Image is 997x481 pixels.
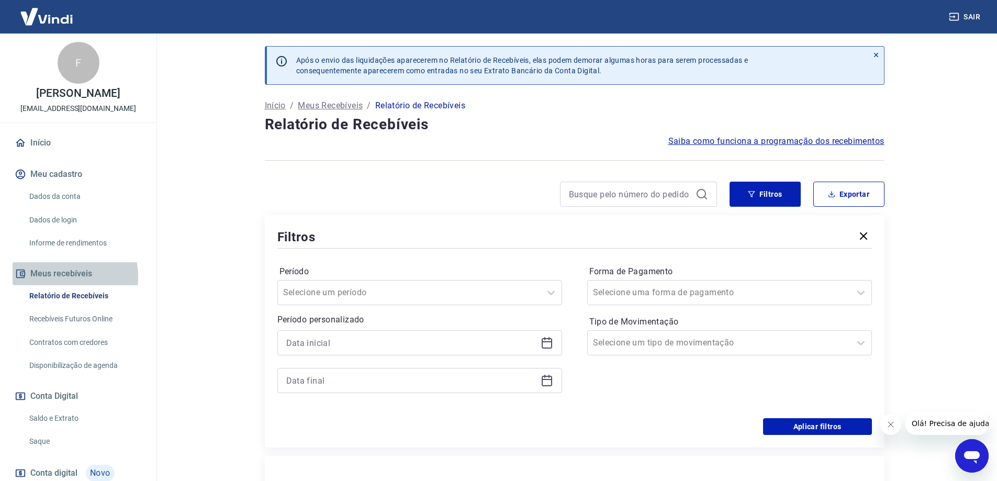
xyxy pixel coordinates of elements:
iframe: Fechar mensagem [880,414,901,435]
a: Saldo e Extrato [25,408,144,429]
p: Após o envio das liquidações aparecerem no Relatório de Recebíveis, elas podem demorar algumas ho... [296,55,748,76]
a: Disponibilização de agenda [25,355,144,376]
a: Informe de rendimentos [25,232,144,254]
button: Conta Digital [13,385,144,408]
button: Meu cadastro [13,163,144,186]
a: Saiba como funciona a programação dos recebimentos [668,135,884,148]
p: / [367,99,371,112]
p: [EMAIL_ADDRESS][DOMAIN_NAME] [20,103,136,114]
p: [PERSON_NAME] [36,88,120,99]
input: Data final [286,373,536,388]
input: Busque pelo número do pedido [569,186,691,202]
label: Tipo de Movimentação [589,316,870,328]
p: Período personalizado [277,314,562,326]
a: Dados da conta [25,186,144,207]
button: Sair [947,7,984,27]
button: Exportar [813,182,884,207]
a: Início [265,99,286,112]
a: Dados de login [25,209,144,231]
label: Forma de Pagamento [589,265,870,278]
a: Contratos com credores [25,332,144,353]
a: Relatório de Recebíveis [25,285,144,307]
span: Conta digital [30,466,77,480]
input: Data inicial [286,335,536,351]
button: Aplicar filtros [763,418,872,435]
a: Saque [25,431,144,452]
p: Relatório de Recebíveis [375,99,465,112]
button: Filtros [730,182,801,207]
div: F [58,42,99,84]
h5: Filtros [277,229,316,245]
a: Recebíveis Futuros Online [25,308,144,330]
iframe: Mensagem da empresa [905,412,989,435]
button: Meus recebíveis [13,262,144,285]
h4: Relatório de Recebíveis [265,114,884,135]
a: Meus Recebíveis [298,99,363,112]
label: Período [279,265,560,278]
span: Olá! Precisa de ajuda? [6,7,88,16]
p: / [290,99,294,112]
iframe: Botão para abrir a janela de mensagens [955,439,989,473]
img: Vindi [13,1,81,32]
a: Início [13,131,144,154]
